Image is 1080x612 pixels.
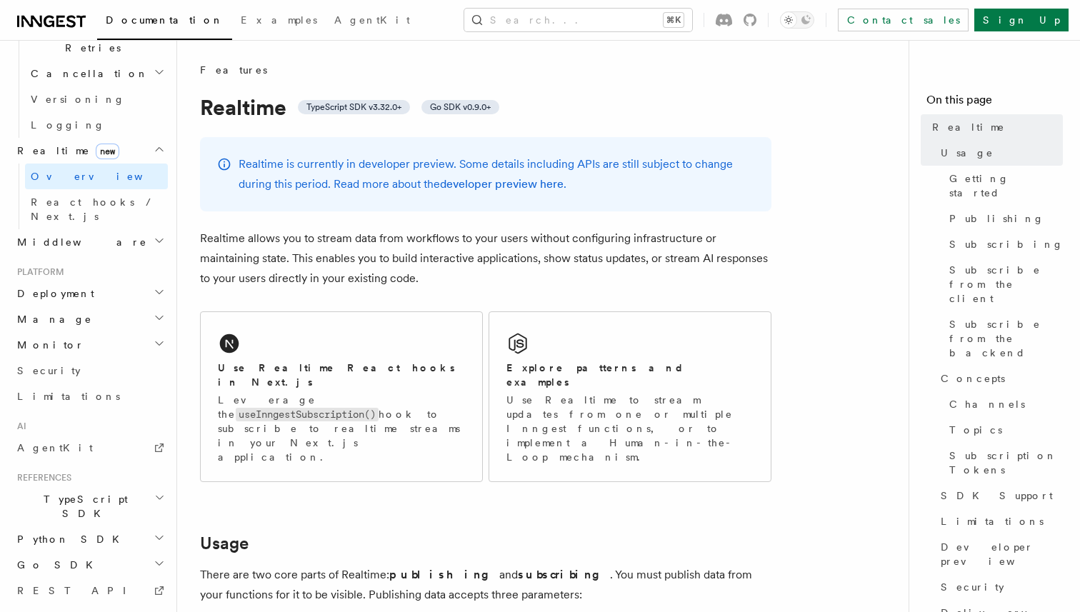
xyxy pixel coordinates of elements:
button: Python SDK [11,526,168,552]
span: Subscribe from the client [949,263,1063,306]
a: Concepts [935,366,1063,391]
a: Topics [944,417,1063,443]
a: Examples [232,4,326,39]
span: Features [200,63,267,77]
span: Security [17,365,81,376]
a: SDK Support [935,483,1063,508]
a: Security [935,574,1063,600]
button: Cancellation [25,61,168,86]
span: Limitations [941,514,1044,528]
a: Documentation [97,4,232,40]
span: Subscribe from the backend [949,317,1063,360]
a: REST API [11,578,168,603]
p: There are two core parts of Realtime: and . You must publish data from your functions for it to b... [200,565,771,605]
span: Subscription Tokens [949,448,1063,477]
a: Subscribe from the backend [944,311,1063,366]
span: Realtime [932,120,1005,134]
span: new [96,144,119,159]
span: Examples [241,14,317,26]
button: Realtimenew [11,138,168,164]
p: Leverage the hook to subscribe to realtime streams in your Next.js application. [218,393,465,464]
a: AgentKit [11,435,168,461]
span: Usage [941,146,994,160]
button: Monitor [11,332,168,358]
a: Security [11,358,168,383]
span: Limitations [17,391,120,402]
button: Manage [11,306,168,332]
span: REST API [17,585,139,596]
button: Go SDK [11,552,168,578]
span: Middleware [11,235,147,249]
strong: publishing [389,568,499,581]
code: useInngestSubscription() [236,408,379,421]
a: Use Realtime React hooks in Next.jsLeverage theuseInngestSubscription()hook to subscribe to realt... [200,311,483,482]
a: Usage [935,140,1063,166]
a: Subscription Tokens [944,443,1063,483]
p: Use Realtime to stream updates from one or multiple Inngest functions, or to implement a Human-in... [506,393,754,464]
span: Python SDK [11,532,128,546]
span: Overview [31,171,178,182]
a: Subscribing [944,231,1063,257]
span: Go SDK v0.9.0+ [430,101,491,113]
a: Sign Up [974,9,1069,31]
span: Monitor [11,338,84,352]
button: Search...⌘K [464,9,692,31]
button: Middleware [11,229,168,255]
span: React hooks / Next.js [31,196,157,222]
a: Subscribe from the client [944,257,1063,311]
div: Realtimenew [11,164,168,229]
span: Documentation [106,14,224,26]
span: Versioning [31,94,125,105]
span: SDK Support [941,488,1053,503]
h2: Use Realtime React hooks in Next.js [218,361,465,389]
span: TypeScript SDK v3.32.0+ [306,101,401,113]
a: Versioning [25,86,168,112]
kbd: ⌘K [664,13,684,27]
strong: subscribing [518,568,610,581]
span: AgentKit [17,442,93,453]
span: Channels [949,397,1025,411]
span: Developer preview [941,540,1063,568]
a: React hooks / Next.js [25,189,168,229]
button: Errors & Retries [25,21,168,61]
a: Contact sales [838,9,969,31]
h4: On this page [926,91,1063,114]
a: Logging [25,112,168,138]
a: Channels [944,391,1063,417]
a: Explore patterns and examplesUse Realtime to stream updates from one or multiple Inngest function... [489,311,771,482]
span: Getting started [949,171,1063,200]
h1: Realtime [200,94,771,120]
span: Platform [11,266,64,278]
button: TypeScript SDK [11,486,168,526]
a: Developer preview [935,534,1063,574]
span: Publishing [949,211,1044,226]
span: TypeScript SDK [11,492,154,521]
a: Overview [25,164,168,189]
p: Realtime is currently in developer preview. Some details including APIs are still subject to chan... [239,154,754,194]
span: Errors & Retries [25,26,155,55]
p: Realtime allows you to stream data from workflows to your users without configuring infrastructur... [200,229,771,289]
span: Concepts [941,371,1005,386]
button: Deployment [11,281,168,306]
span: AI [11,421,26,432]
a: Getting started [944,166,1063,206]
span: Security [941,580,1004,594]
button: Toggle dark mode [780,11,814,29]
span: Cancellation [25,66,149,81]
span: Manage [11,312,92,326]
h2: Explore patterns and examples [506,361,754,389]
span: Subscribing [949,237,1064,251]
span: References [11,472,71,483]
a: AgentKit [326,4,419,39]
a: Limitations [11,383,168,409]
span: AgentKit [334,14,410,26]
a: Usage [200,533,249,553]
span: Logging [31,119,105,131]
span: Topics [949,423,1002,437]
span: Realtime [11,144,119,158]
span: Go SDK [11,558,101,572]
a: Publishing [944,206,1063,231]
a: Limitations [935,508,1063,534]
a: Realtime [926,114,1063,140]
a: developer preview here [440,177,564,191]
